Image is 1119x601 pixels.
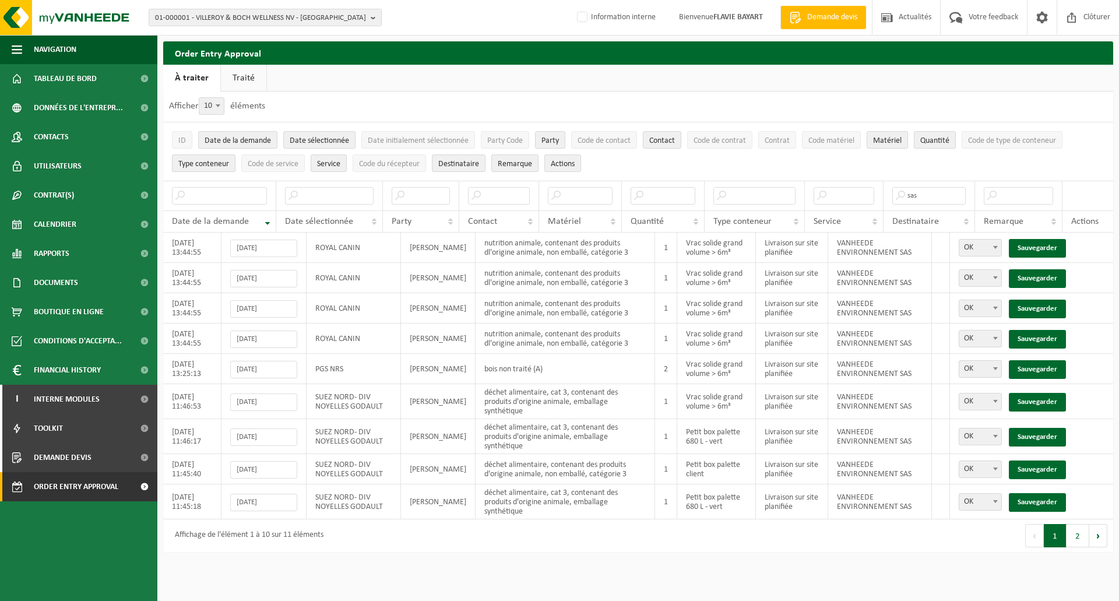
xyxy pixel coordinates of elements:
[361,131,475,149] button: Date initialement sélectionnéeDate initialement sélectionnée: Activate to sort
[655,454,677,484] td: 1
[241,154,305,172] button: Code de serviceCode de service: Activate to sort
[476,419,655,454] td: déchet alimentaire, cat 3, contenant des produits d'origine animale, emballage synthétique
[34,385,100,414] span: Interne modules
[34,297,104,326] span: Boutique en ligne
[34,472,118,501] span: Order entry approval
[401,454,476,484] td: [PERSON_NAME]
[828,324,932,354] td: VANHEEDE ENVIRONNEMENT SAS
[694,136,746,145] span: Code de contrat
[476,233,655,263] td: nutrition animale, contenant des produits dl'origine animale, non emballé, catégorie 3
[677,384,756,419] td: Vrac solide grand volume > 6m³
[476,454,655,484] td: déchet alimentaire, contenant des produits d'origine animale, non emballé, catégorie 3
[172,131,192,149] button: IDID: Activate to sort
[1071,217,1099,226] span: Actions
[828,454,932,484] td: VANHEEDE ENVIRONNEMENT SAS
[802,131,861,149] button: Code matérielCode matériel: Activate to sort
[163,324,221,354] td: [DATE] 13:44:55
[756,324,828,354] td: Livraison sur site planifiée
[401,263,476,293] td: [PERSON_NAME]
[828,384,932,419] td: VANHEEDE ENVIRONNEMENT SAS
[401,354,476,384] td: [PERSON_NAME]
[959,269,1002,287] span: OK
[163,384,221,419] td: [DATE] 11:46:53
[828,293,932,324] td: VANHEEDE ENVIRONNEMENT SAS
[1009,393,1066,412] a: Sauvegarder
[1009,493,1066,512] a: Sauvegarder
[756,419,828,454] td: Livraison sur site planifiée
[959,300,1002,317] span: OK
[1009,300,1066,318] a: Sauvegarder
[655,324,677,354] td: 1
[649,136,675,145] span: Contact
[34,443,92,472] span: Demande devis
[959,428,1002,445] span: OK
[959,494,1001,510] span: OK
[12,385,22,414] span: I
[401,419,476,454] td: [PERSON_NAME]
[575,9,656,26] label: Information interne
[655,293,677,324] td: 1
[163,263,221,293] td: [DATE] 13:44:55
[1009,360,1066,379] a: Sauvegarder
[285,217,353,226] span: Date sélectionnée
[758,131,796,149] button: ContratContrat: Activate to sort
[468,217,497,226] span: Contact
[828,354,932,384] td: VANHEEDE ENVIRONNEMENT SAS
[756,293,828,324] td: Livraison sur site planifiée
[959,331,1001,347] span: OK
[1009,269,1066,288] a: Sauvegarder
[169,101,265,111] label: Afficher éléments
[307,324,401,354] td: ROYAL CANIN
[959,461,1002,478] span: OK
[548,217,581,226] span: Matériel
[544,154,581,172] button: Actions
[655,233,677,263] td: 1
[163,454,221,484] td: [DATE] 11:45:40
[199,97,224,115] span: 10
[756,354,828,384] td: Livraison sur site planifiée
[290,136,349,145] span: Date sélectionnée
[643,131,681,149] button: ContactContact: Activate to sort
[1009,239,1066,258] a: Sauvegarder
[368,136,469,145] span: Date initialement sélectionnée
[808,136,854,145] span: Code matériel
[914,131,956,149] button: QuantitéQuantité: Activate to sort
[163,419,221,454] td: [DATE] 11:46:17
[959,240,1001,256] span: OK
[1009,461,1066,479] a: Sauvegarder
[551,160,575,168] span: Actions
[828,233,932,263] td: VANHEEDE ENVIRONNEMENT SAS
[814,217,841,226] span: Service
[655,354,677,384] td: 2
[491,154,539,172] button: RemarqueRemarque: Activate to sort
[283,131,356,149] button: Date sélectionnéeDate sélectionnée: Activate to sort
[34,64,97,93] span: Tableau de bord
[655,263,677,293] td: 1
[34,93,123,122] span: Données de l'entrepr...
[169,525,323,546] div: Affichage de l'élément 1 à 10 sur 11 éléments
[713,13,763,22] strong: FLAVIE BAYART
[677,293,756,324] td: Vrac solide grand volume > 6m³
[677,454,756,484] td: Petit box palette client
[476,293,655,324] td: nutrition animale, contenant des produits dl'origine animale, non emballé, catégorie 3
[163,233,221,263] td: [DATE] 13:44:55
[756,454,828,484] td: Livraison sur site planifiée
[163,41,1113,64] h2: Order Entry Approval
[631,217,664,226] span: Quantité
[307,384,401,419] td: SUEZ NORD- DIV NOYELLES GODAULT
[959,461,1001,477] span: OK
[828,484,932,519] td: VANHEEDE ENVIRONNEMENT SAS
[892,217,939,226] span: Destinataire
[476,263,655,293] td: nutrition animale, contenant des produits dl'origine animale, non emballé, catégorie 3
[34,210,76,239] span: Calendrier
[677,419,756,454] td: Petit box palette 680 L - vert
[535,131,565,149] button: PartyParty: Activate to sort
[34,35,76,64] span: Navigation
[959,493,1002,511] span: OK
[34,122,69,152] span: Contacts
[756,384,828,419] td: Livraison sur site planifiée
[959,270,1001,286] span: OK
[655,484,677,519] td: 1
[248,160,298,168] span: Code de service
[1009,330,1066,349] a: Sauvegarder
